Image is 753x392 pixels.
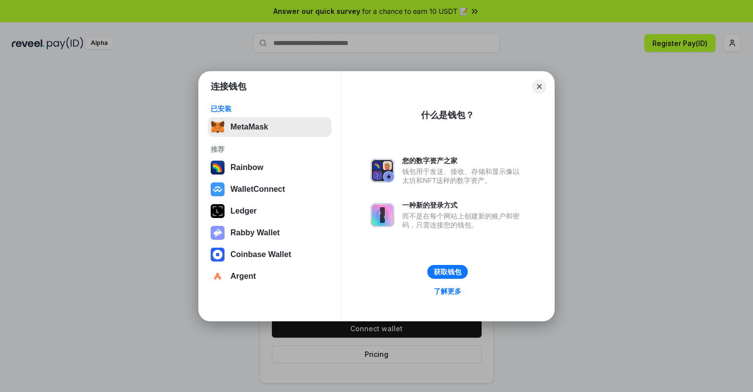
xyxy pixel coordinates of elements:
div: 了解更多 [434,287,461,296]
div: 获取钱包 [434,267,461,276]
div: MetaMask [230,123,268,131]
div: WalletConnect [230,185,285,194]
button: Rabby Wallet [208,223,332,243]
img: svg+xml,%3Csvg%20fill%3D%22none%22%20height%3D%2233%22%20viewBox%3D%220%200%2035%2033%22%20width%... [211,120,225,134]
h1: 连接钱包 [211,81,246,92]
button: WalletConnect [208,179,332,199]
button: 获取钱包 [427,265,468,279]
img: svg+xml,%3Csvg%20xmlns%3D%22http%3A%2F%2Fwww.w3.org%2F2000%2Fsvg%22%20width%3D%2228%22%20height%3... [211,204,225,218]
img: svg+xml,%3Csvg%20xmlns%3D%22http%3A%2F%2Fwww.w3.org%2F2000%2Fsvg%22%20fill%3D%22none%22%20viewBox... [371,159,394,182]
button: Rainbow [208,158,332,177]
img: svg+xml,%3Csvg%20width%3D%2228%22%20height%3D%2228%22%20viewBox%3D%220%200%2028%2028%22%20fill%3D... [211,248,225,261]
div: 钱包用于发送、接收、存储和显示像以太坊和NFT这样的数字资产。 [402,167,525,185]
div: 什么是钱包？ [421,109,474,121]
img: svg+xml,%3Csvg%20width%3D%2228%22%20height%3D%2228%22%20viewBox%3D%220%200%2028%2028%22%20fill%3D... [211,269,225,283]
div: Rainbow [230,163,264,172]
button: Close [532,80,546,93]
button: Coinbase Wallet [208,245,332,264]
button: MetaMask [208,117,332,137]
div: Ledger [230,207,257,216]
div: Argent [230,272,256,281]
img: svg+xml,%3Csvg%20xmlns%3D%22http%3A%2F%2Fwww.w3.org%2F2000%2Fsvg%22%20fill%3D%22none%22%20viewBox... [211,226,225,240]
a: 了解更多 [428,285,467,298]
img: svg+xml,%3Csvg%20width%3D%22120%22%20height%3D%22120%22%20viewBox%3D%220%200%20120%20120%22%20fil... [211,161,225,174]
button: Argent [208,266,332,286]
img: svg+xml,%3Csvg%20xmlns%3D%22http%3A%2F%2Fwww.w3.org%2F2000%2Fsvg%22%20fill%3D%22none%22%20viewBox... [371,203,394,227]
button: Ledger [208,201,332,221]
div: 推荐 [211,145,329,154]
div: 您的数字资产之家 [402,156,525,165]
div: 一种新的登录方式 [402,201,525,210]
div: 已安装 [211,104,329,113]
div: Coinbase Wallet [230,250,291,259]
div: 而不是在每个网站上创建新的账户和密码，只需连接您的钱包。 [402,212,525,229]
img: svg+xml,%3Csvg%20width%3D%2228%22%20height%3D%2228%22%20viewBox%3D%220%200%2028%2028%22%20fill%3D... [211,182,225,196]
div: Rabby Wallet [230,228,280,237]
